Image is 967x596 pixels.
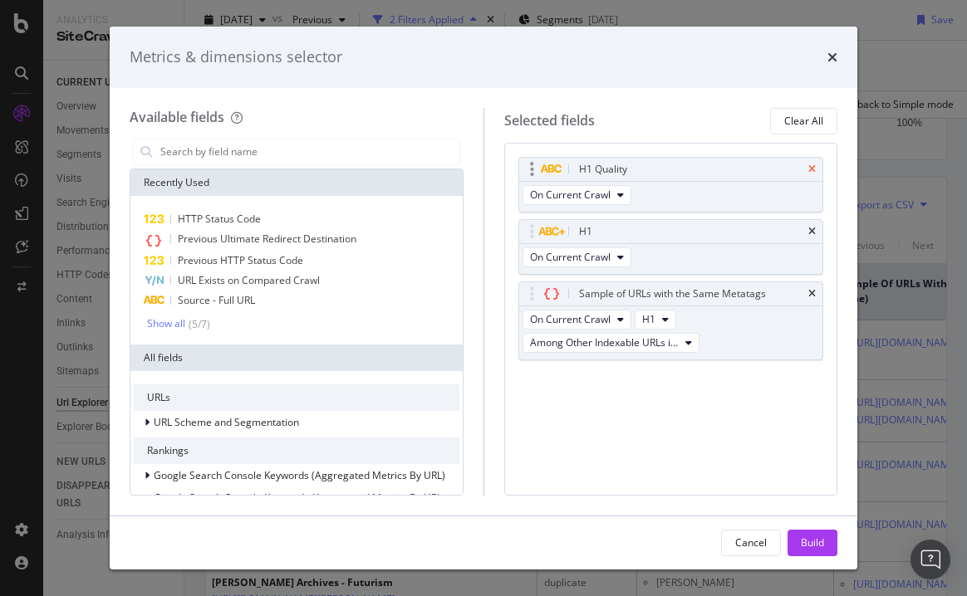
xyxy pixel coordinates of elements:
[154,491,442,519] span: Google Search Console Keywords (Aggregated Metrics By URL and Country)
[130,108,224,126] div: Available fields
[721,530,781,556] button: Cancel
[808,289,816,299] div: times
[530,250,611,264] span: On Current Crawl
[130,169,463,196] div: Recently Used
[178,212,261,226] span: HTTP Status Code
[735,535,767,550] div: Cancel
[523,333,699,353] button: Among Other Indexable URLs in Same Zone
[130,46,342,68] div: Metrics & dimensions selector
[911,540,950,579] div: Open Intercom Messenger
[518,157,824,213] div: H1 QualitytimesOn Current Crawl
[518,219,824,275] div: H1timesOn Current Crawl
[801,535,824,550] div: Build
[178,232,356,246] span: Previous Ultimate Redirect Destination
[518,281,824,360] div: Sample of URLs with the Same MetatagstimesOn Current CrawlH1Among Other Indexable URLs in Same Zone
[178,273,320,287] span: URL Exists on Compared Crawl
[178,293,255,307] span: Source - Full URL
[147,318,185,330] div: Show all
[110,27,857,569] div: modal
[635,310,676,330] button: H1
[530,335,679,349] span: Among Other Indexable URLs in Same Zone
[808,227,816,237] div: times
[504,111,595,130] div: Selected fields
[530,312,611,326] span: On Current Crawl
[154,415,299,429] span: URL Scheme and Segmentation
[784,114,823,128] div: Clear All
[770,108,837,134] button: Clear All
[523,247,631,267] button: On Current Crawl
[523,310,631,330] button: On Current Crawl
[130,344,463,371] div: All fields
[154,468,445,482] span: Google Search Console Keywords (Aggregated Metrics By URL)
[178,253,303,267] span: Previous HTTP Status Code
[134,491,459,519] div: This group is disabled
[579,286,766,302] div: Sample of URLs with the Same Metatags
[159,139,459,164] input: Search by field name
[808,164,816,174] div: times
[827,46,837,68] div: times
[579,223,592,240] div: H1
[134,437,459,464] div: Rankings
[523,185,631,205] button: On Current Crawl
[642,312,655,326] span: H1
[530,188,611,202] span: On Current Crawl
[579,161,627,178] div: H1 Quality
[134,384,459,411] div: URLs
[788,530,837,556] button: Build
[185,317,210,331] div: ( 5 / 7 )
